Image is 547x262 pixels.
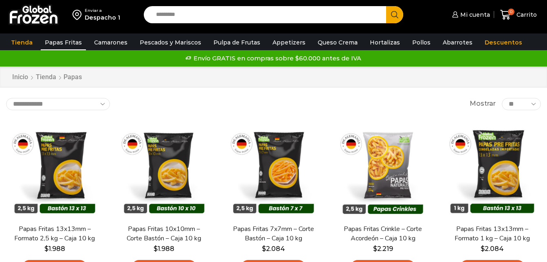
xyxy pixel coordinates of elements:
[481,245,485,253] span: $
[154,245,174,253] bdi: 1.988
[72,8,85,22] img: address-field-icon.svg
[85,13,120,22] div: Despacho 1
[314,35,362,50] a: Queso Crema
[268,35,310,50] a: Appetizers
[262,245,285,253] bdi: 2.084
[12,73,29,82] a: Inicio
[386,6,403,23] button: Search button
[514,11,537,19] span: Carrito
[154,245,158,253] span: $
[230,224,317,243] a: Papas Fritas 7x7mm – Corte Bastón – Caja 10 kg
[458,11,490,19] span: Mi cuenta
[339,224,427,243] a: Papas Fritas Crinkle – Corte Acordeón – Caja 10 kg
[41,35,86,50] a: Papas Fritas
[11,224,99,243] a: Papas Fritas 13x13mm – Formato 2,5 kg – Caja 10 kg
[439,35,477,50] a: Abarrotes
[209,35,264,50] a: Pulpa de Frutas
[7,35,37,50] a: Tienda
[508,9,514,15] span: 0
[44,245,65,253] bdi: 1.988
[136,35,205,50] a: Pescados y Mariscos
[12,73,82,82] nav: Breadcrumb
[6,98,110,110] select: Pedido de la tienda
[64,73,82,81] h1: Papas
[44,245,48,253] span: $
[448,224,536,243] a: Papas Fritas 13x13mm – Formato 1 kg – Caja 10 kg
[35,73,57,82] a: Tienda
[408,35,435,50] a: Pollos
[498,5,539,24] a: 0 Carrito
[373,245,393,253] bdi: 2.219
[481,245,504,253] bdi: 2.084
[450,7,490,23] a: Mi cuenta
[470,99,496,109] span: Mostrar
[366,35,404,50] a: Hortalizas
[373,245,377,253] span: $
[85,8,120,13] div: Enviar a
[262,245,266,253] span: $
[90,35,132,50] a: Camarones
[481,35,526,50] a: Descuentos
[121,224,208,243] a: Papas Fritas 10x10mm – Corte Bastón – Caja 10 kg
